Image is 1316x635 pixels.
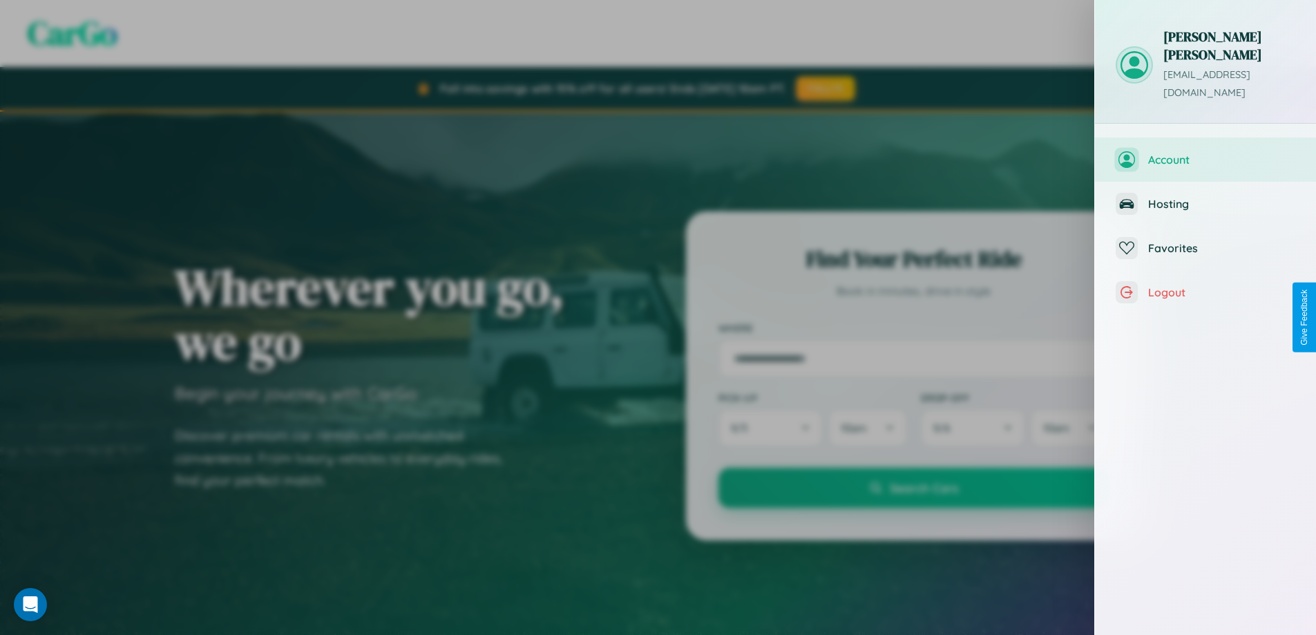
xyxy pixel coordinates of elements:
button: Account [1095,138,1316,182]
button: Hosting [1095,182,1316,226]
button: Favorites [1095,226,1316,270]
button: Logout [1095,270,1316,314]
span: Logout [1148,285,1295,299]
span: Favorites [1148,241,1295,255]
div: Open Intercom Messenger [14,588,47,621]
div: Give Feedback [1299,290,1309,345]
p: [EMAIL_ADDRESS][DOMAIN_NAME] [1163,66,1295,102]
h3: [PERSON_NAME] [PERSON_NAME] [1163,28,1295,64]
span: Hosting [1148,197,1295,211]
span: Account [1148,153,1295,167]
